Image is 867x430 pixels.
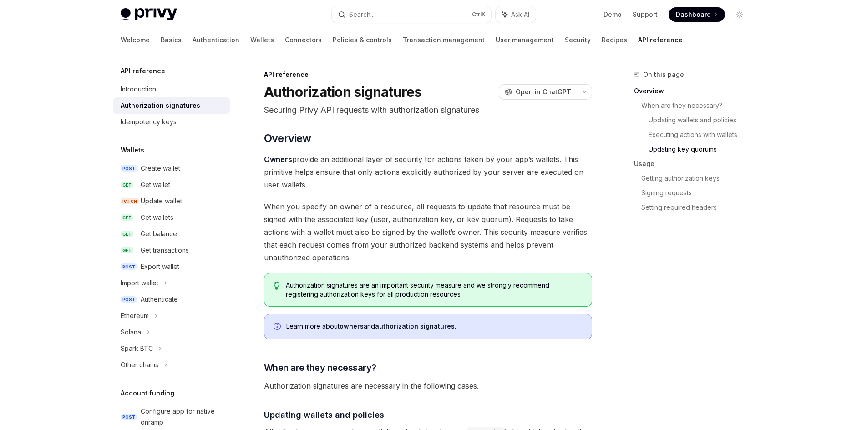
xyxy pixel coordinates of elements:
[121,66,165,76] h5: API reference
[496,29,554,51] a: User management
[264,84,422,100] h1: Authorization signatures
[333,29,392,51] a: Policies & controls
[113,258,230,275] a: POSTExport wallet
[121,198,139,205] span: PATCH
[264,200,592,264] span: When you specify an owner of a resource, all requests to update that resource must be signed with...
[641,98,754,113] a: When are they necessary?
[565,29,591,51] a: Security
[141,163,180,174] div: Create wallet
[264,155,292,164] a: Owners
[516,87,571,96] span: Open in ChatGPT
[332,6,491,23] button: Search...CtrlK
[274,282,280,290] svg: Tip
[286,281,582,299] span: Authorization signatures are an important security measure and we strongly recommend registering ...
[603,10,622,19] a: Demo
[499,84,577,100] button: Open in ChatGPT
[141,196,182,207] div: Update wallet
[285,29,322,51] a: Connectors
[264,409,384,421] span: Updating wallets and policies
[264,104,592,116] p: Securing Privy API requests with authorization signatures
[286,322,583,331] span: Learn more about and .
[340,322,364,330] a: owners
[113,242,230,258] a: GETGet transactions
[643,69,684,80] span: On this page
[264,361,376,374] span: When are they necessary?
[113,291,230,308] a: POSTAuthenticate
[121,145,144,156] h5: Wallets
[264,70,592,79] div: API reference
[649,142,754,157] a: Updating key quorums
[121,100,200,111] div: Authorization signatures
[676,10,711,19] span: Dashboard
[113,114,230,130] a: Idempotency keys
[638,29,683,51] a: API reference
[121,296,137,303] span: POST
[121,214,133,221] span: GET
[250,29,274,51] a: Wallets
[141,406,224,428] div: Configure app for native onramp
[161,29,182,51] a: Basics
[634,84,754,98] a: Overview
[113,193,230,209] a: PATCHUpdate wallet
[121,414,137,420] span: POST
[121,388,174,399] h5: Account funding
[121,165,137,172] span: POST
[669,7,725,22] a: Dashboard
[264,379,592,392] span: Authorization signatures are necessary in the following cases.
[141,245,189,256] div: Get transactions
[472,11,486,18] span: Ctrl K
[113,209,230,226] a: GETGet wallets
[511,10,529,19] span: Ask AI
[641,200,754,215] a: Setting required headers
[141,228,177,239] div: Get balance
[121,182,133,188] span: GET
[496,6,536,23] button: Ask AI
[121,247,133,254] span: GET
[193,29,239,51] a: Authentication
[121,231,133,238] span: GET
[633,10,658,19] a: Support
[113,81,230,97] a: Introduction
[121,278,158,288] div: Import wallet
[113,160,230,177] a: POSTCreate wallet
[732,7,747,22] button: Toggle dark mode
[141,261,179,272] div: Export wallet
[121,8,177,21] img: light logo
[121,343,153,354] div: Spark BTC
[121,263,137,270] span: POST
[121,327,141,338] div: Solana
[649,113,754,127] a: Updating wallets and policies
[141,212,173,223] div: Get wallets
[141,294,178,305] div: Authenticate
[641,186,754,200] a: Signing requests
[641,171,754,186] a: Getting authorization keys
[264,153,592,191] span: provide an additional layer of security for actions taken by your app’s wallets. This primitive h...
[121,116,177,127] div: Idempotency keys
[121,84,156,95] div: Introduction
[141,179,170,190] div: Get wallet
[649,127,754,142] a: Executing actions with wallets
[264,131,311,146] span: Overview
[113,97,230,114] a: Authorization signatures
[602,29,627,51] a: Recipes
[121,359,158,370] div: Other chains
[634,157,754,171] a: Usage
[113,226,230,242] a: GETGet balance
[113,177,230,193] a: GETGet wallet
[349,9,375,20] div: Search...
[274,323,283,332] svg: Info
[375,322,455,330] a: authorization signatures
[121,29,150,51] a: Welcome
[121,310,149,321] div: Ethereum
[403,29,485,51] a: Transaction management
